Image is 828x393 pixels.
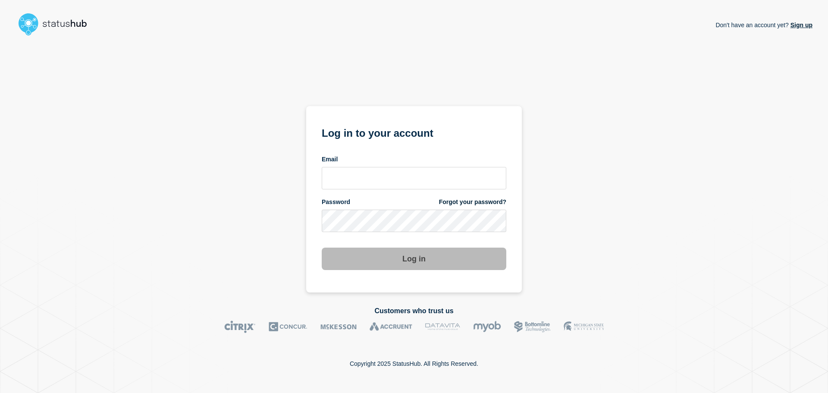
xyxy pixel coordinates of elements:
[16,307,812,315] h2: Customers who trust us
[322,198,350,206] span: Password
[322,167,506,189] input: email input
[322,124,506,140] h1: Log in to your account
[473,321,501,333] img: myob logo
[269,321,307,333] img: Concur logo
[350,360,478,367] p: Copyright 2025 StatusHub. All Rights Reserved.
[16,10,97,38] img: StatusHub logo
[564,321,604,333] img: MSU logo
[789,22,812,28] a: Sign up
[514,321,551,333] img: Bottomline logo
[322,248,506,270] button: Log in
[322,210,506,232] input: password input
[370,321,412,333] img: Accruent logo
[425,321,460,333] img: DataVita logo
[224,321,256,333] img: Citrix logo
[320,321,357,333] img: McKesson logo
[439,198,506,206] a: Forgot your password?
[715,15,812,35] p: Don't have an account yet?
[322,155,338,163] span: Email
